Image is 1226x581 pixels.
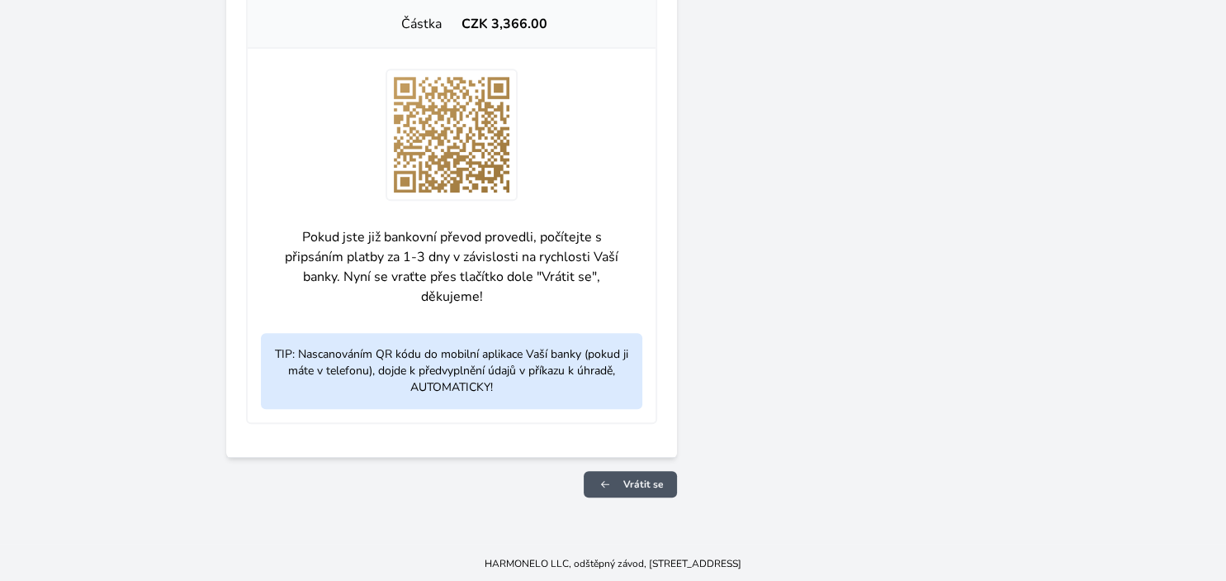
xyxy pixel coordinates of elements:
[584,471,677,498] a: Vrátit se
[623,478,664,491] span: Vrátit se
[261,214,642,320] p: Pokud jste již bankovní převod provedli, počítejte s připsáním platby za 1-3 dny v závislosti na ...
[452,14,642,34] div: CZK 3,366.00
[261,333,642,409] p: TIP: Nascanováním QR kódu do mobilní aplikace Vaší banky (pokud ji máte v telefonu), dojde k před...
[261,14,452,34] div: Částka
[386,69,518,201] img: H+1ROP1HKLEVAAAAAElFTkSuQmCC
